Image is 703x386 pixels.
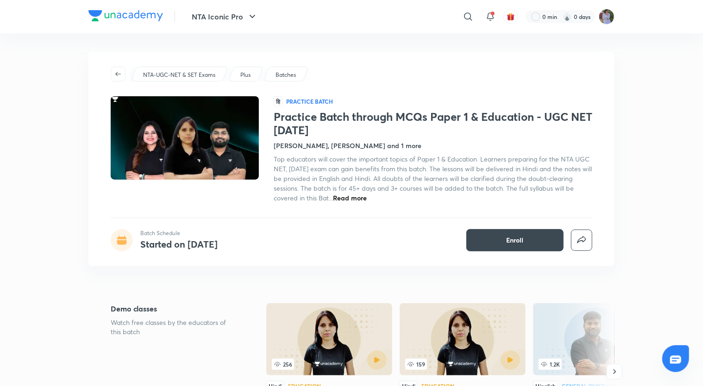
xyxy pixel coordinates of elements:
p: Plus [240,71,251,79]
p: Practice Batch [286,98,333,105]
button: NTA Iconic Pro [186,7,264,26]
h1: Practice Batch through MCQs Paper 1 & Education - UGC NET [DATE] [274,110,592,137]
span: Top educators will cover the important topics of Paper 1 & Education. Learners preparing for the ... [274,155,592,202]
p: NTA-UGC-NET & SET Exams [143,71,215,79]
span: Read more [333,193,367,202]
h4: [PERSON_NAME], [PERSON_NAME] and 1 more [274,141,421,150]
img: Parmar Pratishtha [599,9,615,25]
h4: Started on [DATE] [140,238,218,250]
a: NTA-UGC-NET & SET Exams [142,71,217,79]
img: Thumbnail [109,95,260,181]
span: हि [274,96,282,106]
a: Plus [239,71,252,79]
p: Watch free classes by the educators of this batch [111,318,237,336]
h5: Demo classes [111,303,237,314]
button: avatar [503,9,518,24]
a: Company Logo [88,10,163,24]
button: Enroll [466,229,564,251]
p: Batches [276,71,296,79]
img: Company Logo [88,10,163,21]
span: Enroll [507,236,524,245]
a: Batches [274,71,298,79]
span: 1.2K [539,359,562,370]
span: 159 [405,359,427,370]
span: 256 [272,359,294,370]
img: avatar [507,12,515,21]
img: streak [563,12,572,21]
p: Batch Schedule [140,229,218,237]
